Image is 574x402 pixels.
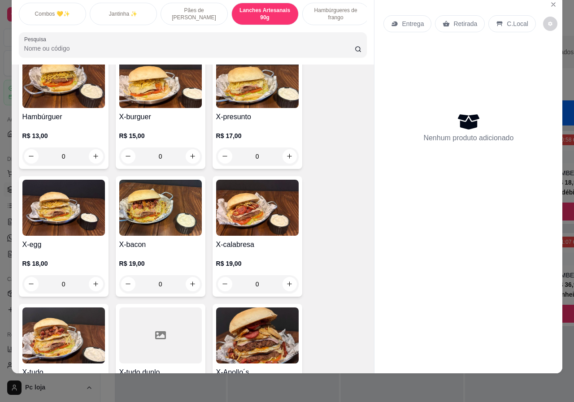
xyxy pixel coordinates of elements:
p: Jantinha ✨ [109,10,138,17]
img: product-image [216,52,299,108]
h4: X-Apollo´s [216,367,299,378]
p: R$ 13,00 [22,131,105,140]
h4: X-presunto [216,112,299,122]
h4: Hambúrguer [22,112,105,122]
img: product-image [22,52,105,108]
label: Pesquisa [24,35,49,43]
p: Lanches Artesanais 90g [239,7,291,21]
img: product-image [22,180,105,236]
p: Retirada [453,19,477,28]
h4: X-calabresa [216,239,299,250]
p: R$ 18,00 [22,259,105,268]
p: C.Local [507,19,528,28]
p: R$ 15,00 [119,131,202,140]
input: Pesquisa [24,44,355,53]
p: Pães de [PERSON_NAME] [168,7,220,21]
button: decrease-product-quantity [543,17,557,31]
img: product-image [216,180,299,236]
h4: X-tudo duplo [119,367,202,378]
h4: X-tudo [22,367,105,378]
p: Entrega [402,19,424,28]
p: Nenhum produto adicionado [423,133,513,143]
p: R$ 17,00 [216,131,299,140]
p: R$ 19,00 [119,259,202,268]
p: R$ 19,00 [216,259,299,268]
h4: X-bacon [119,239,202,250]
img: product-image [119,52,202,108]
img: product-image [119,180,202,236]
h4: X-egg [22,239,105,250]
img: product-image [216,307,299,363]
p: Combos 💛✨ [35,10,70,17]
img: product-image [22,307,105,363]
h4: X-burguer [119,112,202,122]
p: Hambúrgueres de frango [310,7,362,21]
